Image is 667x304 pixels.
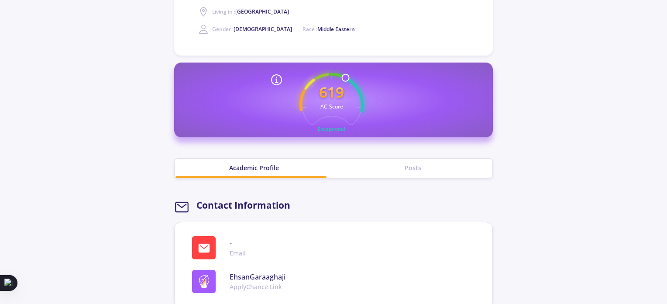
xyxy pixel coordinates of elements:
span: Race : [303,25,355,33]
span: Living in : [212,8,289,15]
span: [DEMOGRAPHIC_DATA] [234,25,292,33]
div: Academic Profile [175,163,333,172]
h2: Contact Information [196,200,290,211]
span: EhsanGaraaghaji [230,272,285,282]
text: Exceptional [318,126,345,132]
span: - [230,238,246,248]
span: Gender : [212,25,292,33]
span: ApplyChance Link [230,282,285,291]
span: Middle Eastern [317,25,355,33]
img: logo [198,275,210,288]
span: Email [230,248,246,258]
div: Posts [333,163,492,172]
span: [GEOGRAPHIC_DATA] [235,8,289,15]
text: 619 [319,82,344,102]
text: AC-Score [320,103,343,110]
